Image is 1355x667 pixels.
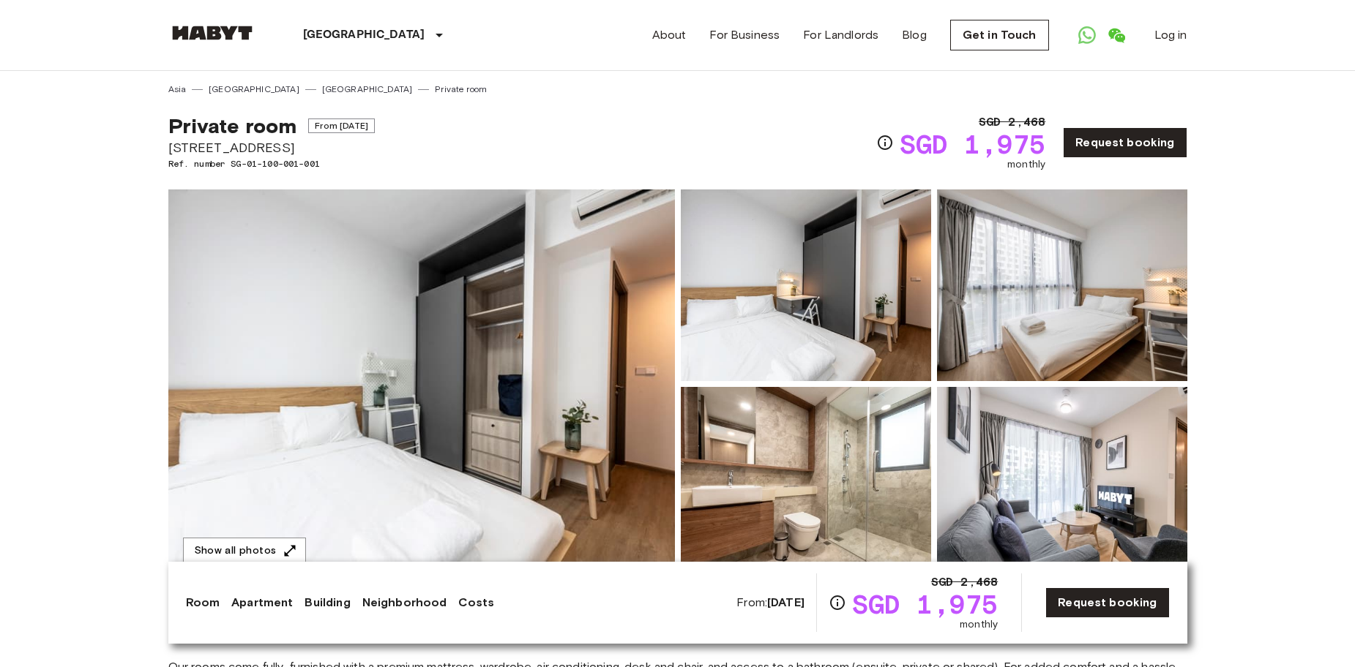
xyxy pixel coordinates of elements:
[168,113,297,138] span: Private room
[305,594,350,611] a: Building
[435,83,487,96] a: Private room
[681,189,931,381] img: Picture of unit SG-01-100-001-001
[709,26,780,44] a: For Business
[1154,26,1187,44] a: Log in
[168,83,187,96] a: Asia
[1063,127,1187,158] a: Request booking
[960,617,998,632] span: monthly
[767,595,805,609] b: [DATE]
[803,26,878,44] a: For Landlords
[900,131,1045,157] span: SGD 1,975
[931,573,998,591] span: SGD 2,468
[183,538,306,565] button: Show all photos
[652,26,687,44] a: About
[979,113,1045,131] span: SGD 2,468
[1102,20,1131,50] a: Open WeChat
[902,26,927,44] a: Blog
[362,594,447,611] a: Neighborhood
[308,118,375,133] span: From [DATE]
[168,138,375,157] span: [STREET_ADDRESS]
[231,594,293,611] a: Apartment
[168,189,675,579] img: Marketing picture of unit SG-01-100-001-001
[937,189,1187,381] img: Picture of unit SG-01-100-001-001
[322,83,413,96] a: [GEOGRAPHIC_DATA]
[209,83,299,96] a: [GEOGRAPHIC_DATA]
[1007,157,1045,172] span: monthly
[168,157,375,170] span: Ref. number SG-01-100-001-001
[458,594,494,611] a: Costs
[186,594,220,611] a: Room
[681,387,931,579] img: Picture of unit SG-01-100-001-001
[876,134,894,151] svg: Check cost overview for full price breakdown. Please note that discounts apply to new joiners onl...
[1045,587,1169,618] a: Request booking
[1072,20,1102,50] a: Open WhatsApp
[937,387,1187,579] img: Picture of unit SG-01-100-001-001
[168,26,256,40] img: Habyt
[303,26,425,44] p: [GEOGRAPHIC_DATA]
[950,20,1049,50] a: Get in Touch
[829,594,846,611] svg: Check cost overview for full price breakdown. Please note that discounts apply to new joiners onl...
[736,595,805,611] span: From:
[852,591,998,617] span: SGD 1,975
